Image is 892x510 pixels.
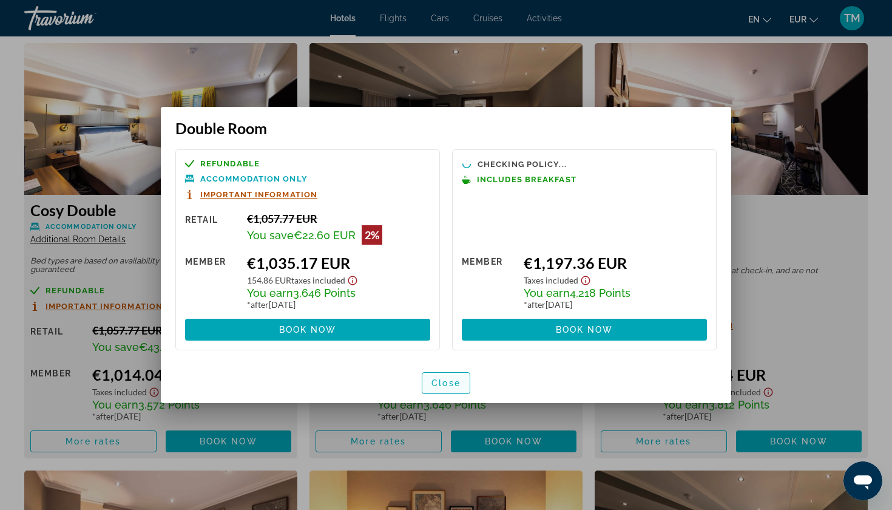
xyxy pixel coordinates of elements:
span: Book now [279,325,337,335]
button: Show Taxes and Fees disclaimer [578,272,593,286]
div: Member [185,254,238,310]
button: Book now [462,319,707,341]
span: 154.86 EUR [247,275,291,285]
span: Taxes included [291,275,345,285]
span: You earn [247,287,293,299]
div: * [DATE] [247,299,430,310]
button: Important Information [185,189,317,200]
span: Close [431,378,461,388]
span: €22.60 EUR [294,229,356,242]
span: Taxes included [524,275,578,285]
div: Member [462,254,515,310]
span: You earn [524,287,570,299]
div: Retail [185,212,238,245]
span: Book now [556,325,613,335]
span: 4,218 Points [570,287,630,299]
span: Refundable [200,160,260,168]
span: after [527,299,546,310]
div: 2% [362,225,382,245]
button: Book now [185,319,430,341]
div: €1,035.17 EUR [247,254,430,272]
h3: Double Room [175,119,717,137]
span: Accommodation Only [200,175,308,183]
div: * [DATE] [524,299,707,310]
span: You save [247,229,294,242]
div: €1,197.36 EUR [524,254,707,272]
button: Close [422,372,470,394]
span: 3,646 Points [293,287,356,299]
iframe: Button to launch messaging window [843,461,882,500]
span: after [251,299,269,310]
span: Important Information [200,191,317,199]
span: Checking policy... [478,160,567,168]
div: €1,057.77 EUR [247,212,430,225]
span: Includes Breakfast [477,175,576,183]
a: Refundable [185,159,430,168]
button: Show Taxes and Fees disclaimer [345,272,360,286]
